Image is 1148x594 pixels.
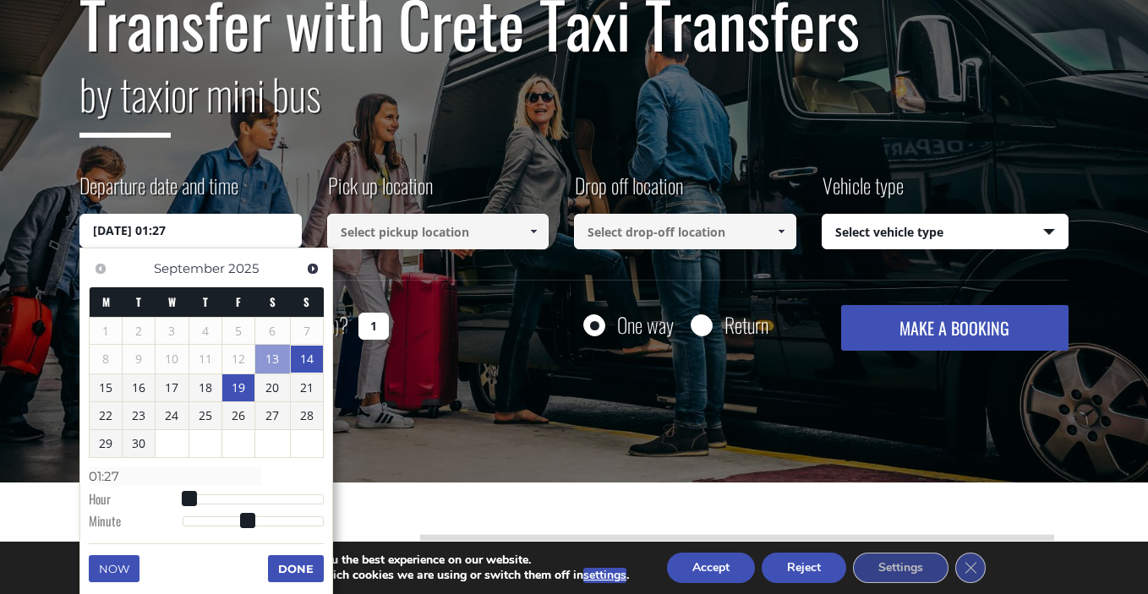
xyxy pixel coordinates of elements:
span: 8 [90,346,122,373]
a: 17 [156,374,188,401]
span: 6 [255,318,290,345]
a: 13 [255,345,290,373]
a: 28 [291,402,323,429]
a: 21 [291,374,323,401]
span: Thursday [203,293,208,310]
span: Tuesday [136,293,141,310]
h2: or mini bus [79,59,1069,150]
button: Done [268,555,324,582]
button: Close GDPR Cookie Banner [955,553,986,583]
a: 24 [156,402,188,429]
a: 19 [222,374,254,401]
a: Show All Items [767,214,795,249]
span: Next [306,262,320,275]
a: 23 [123,402,155,429]
span: 5 [222,318,254,345]
a: 29 [90,430,122,457]
span: 9 [123,346,155,373]
a: 30 [123,430,155,457]
span: 7 [291,318,323,345]
label: Departure date and time [79,171,238,214]
a: 15 [90,374,122,401]
button: Settings [853,553,948,583]
span: 2 [123,318,155,345]
span: 11 [189,346,221,373]
span: 4 [189,318,221,345]
button: MAKE A BOOKING [841,305,1069,351]
label: Pick up location [327,171,433,214]
span: Friday [236,293,241,310]
a: Next [301,257,324,280]
label: Drop off location [574,171,683,214]
button: settings [583,568,626,583]
div: [GEOGRAPHIC_DATA] [420,534,1054,571]
label: Return [724,314,768,335]
a: 20 [255,374,290,401]
span: by taxi [79,62,171,138]
label: Vehicle type [822,171,904,214]
span: 10 [156,346,188,373]
span: Wednesday [168,293,176,310]
dt: Hour [89,490,183,512]
a: 18 [189,374,221,401]
p: You can find out more about which cookies we are using or switch them off in . [159,568,629,583]
span: Monday [102,293,110,310]
button: Now [89,555,139,582]
button: Accept [667,553,755,583]
a: 14 [291,346,323,373]
span: 1 [90,318,122,345]
span: September [154,260,225,276]
a: 16 [123,374,155,401]
span: 3 [156,318,188,345]
button: Reject [762,553,846,583]
span: Sunday [303,293,309,310]
span: 2025 [228,260,259,276]
a: Show All Items [520,214,548,249]
p: We are using cookies to give you the best experience on our website. [159,553,629,568]
a: 22 [90,402,122,429]
a: 27 [255,402,290,429]
a: Previous [89,257,112,280]
input: Select drop-off location [574,214,796,249]
span: Previous [94,262,107,275]
label: One way [617,314,674,335]
span: Saturday [270,293,276,310]
dt: Minute [89,512,183,534]
a: 26 [222,402,254,429]
span: 12 [222,346,254,373]
a: 25 [189,402,221,429]
input: Select pickup location [327,214,549,249]
span: Select vehicle type [823,215,1069,250]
